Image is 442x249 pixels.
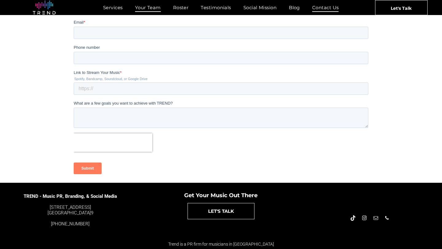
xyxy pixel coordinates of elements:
span: LET'S TALK [208,203,234,219]
span: Let's Talk [391,0,412,16]
a: [STREET_ADDRESS][GEOGRAPHIC_DATA] [48,205,91,216]
a: Services [97,3,129,12]
div: 9 [23,205,117,216]
a: Testimonials [195,3,237,12]
span: TREND - Music PR, Branding, & Social Media [24,193,117,199]
a: Social Mission [237,3,283,12]
span: Your Team [135,3,161,12]
a: Your Team [129,3,167,12]
a: [PHONE_NUMBER] [51,221,90,227]
a: LET'S TALK [188,203,254,219]
a: Roster [167,3,195,12]
span: Get Your Music Out There [184,192,258,199]
span: Trend is a PR firm for musicians in [GEOGRAPHIC_DATA] [168,242,274,247]
a: Blog [283,3,306,12]
a: Contact Us [306,3,345,12]
iframe: Chat Widget [331,178,442,249]
font: [STREET_ADDRESS] [GEOGRAPHIC_DATA] [48,205,91,216]
img: logo [33,1,56,15]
